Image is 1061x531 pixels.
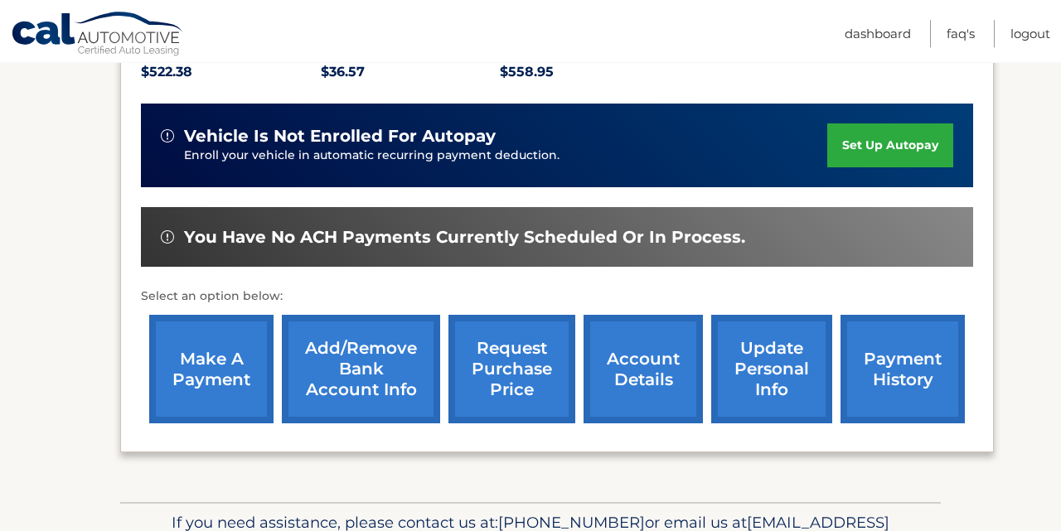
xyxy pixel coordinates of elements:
p: Enroll your vehicle in automatic recurring payment deduction. [184,147,827,165]
a: FAQ's [947,20,975,47]
a: account details [584,315,703,423]
a: Add/Remove bank account info [282,315,440,423]
a: Logout [1010,20,1050,47]
img: alert-white.svg [161,129,174,142]
p: $522.38 [141,60,321,84]
p: Select an option below: [141,287,973,307]
p: $36.57 [321,60,501,84]
a: payment history [841,315,965,423]
a: request purchase price [448,315,575,423]
a: set up autopay [827,123,953,167]
a: update personal info [711,315,832,423]
a: Cal Automotive [11,11,185,59]
span: You have no ACH payments currently scheduled or in process. [184,227,745,248]
a: make a payment [149,315,274,423]
p: $558.95 [500,60,680,84]
span: vehicle is not enrolled for autopay [184,126,496,147]
a: Dashboard [845,20,911,47]
img: alert-white.svg [161,230,174,244]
